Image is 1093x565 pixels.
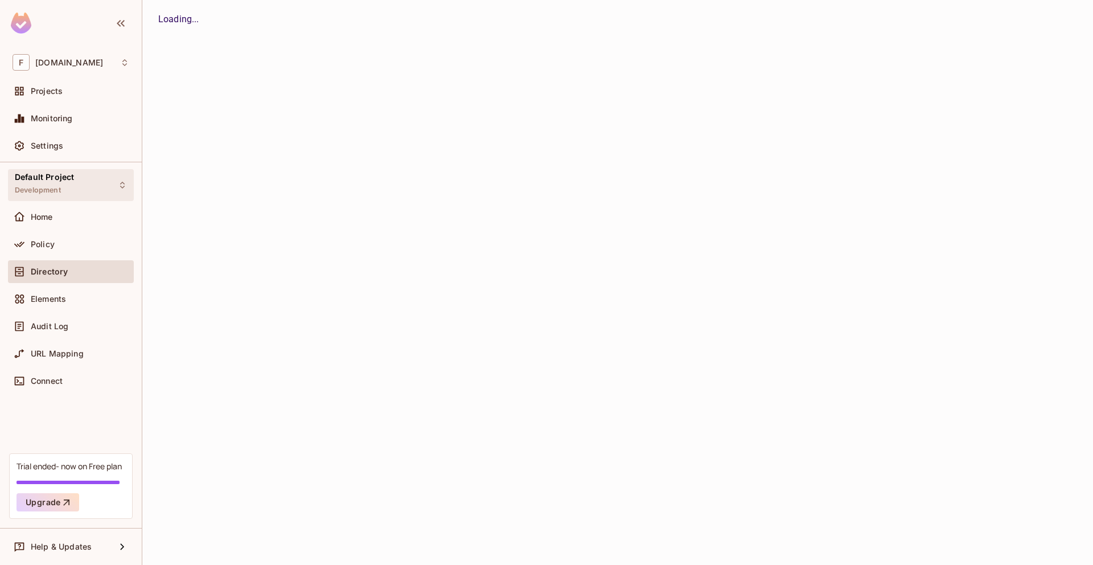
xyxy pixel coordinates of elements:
div: Trial ended- now on Free plan [17,461,122,472]
span: Audit Log [31,322,68,331]
span: Policy [31,240,55,249]
span: Development [15,186,61,195]
span: Help & Updates [31,542,92,551]
span: Settings [31,141,63,150]
span: Connect [31,376,63,386]
span: Directory [31,267,68,276]
span: Projects [31,87,63,96]
div: Loading... [158,13,1077,26]
span: F [13,54,30,71]
img: SReyMgAAAABJRU5ErkJggg== [11,13,31,34]
span: Elements [31,294,66,304]
button: Upgrade [17,493,79,511]
span: URL Mapping [31,349,84,358]
span: Default Project [15,173,74,182]
span: Workspace: falistro.com [35,58,103,67]
span: Home [31,212,53,222]
span: Monitoring [31,114,73,123]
